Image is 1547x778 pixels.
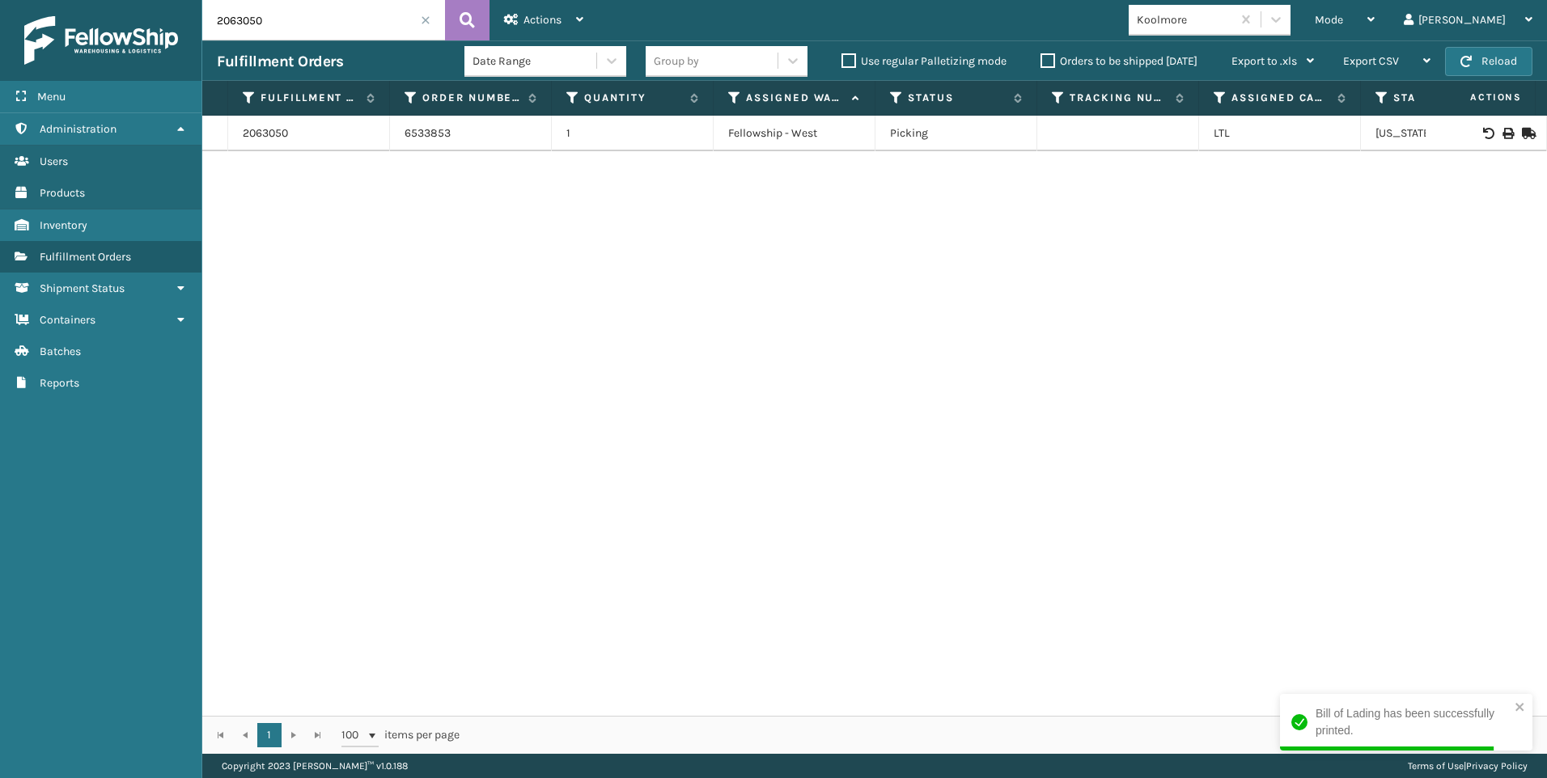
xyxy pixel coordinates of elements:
[1070,91,1168,105] label: Tracking Number
[40,154,68,168] span: Users
[841,54,1007,68] label: Use regular Palletizing mode
[40,313,95,327] span: Containers
[1483,128,1493,139] i: Void BOL
[1231,54,1297,68] span: Export to .xls
[1137,11,1233,28] div: Koolmore
[482,727,1529,743] div: 1 - 1 of 1 items
[1515,700,1526,716] button: close
[1393,91,1491,105] label: State
[1231,91,1329,105] label: Assigned Carrier Service
[875,116,1037,151] td: Picking
[37,90,66,104] span: Menu
[40,218,87,232] span: Inventory
[1343,54,1399,68] span: Export CSV
[1316,705,1510,739] div: Bill of Lading has been successfully printed.
[261,91,358,105] label: Fulfillment Order Id
[1419,84,1532,111] span: Actions
[714,116,875,151] td: Fellowship - West
[473,53,598,70] div: Date Range
[40,376,79,390] span: Reports
[217,52,343,71] h3: Fulfillment Orders
[40,186,85,200] span: Products
[341,727,366,743] span: 100
[40,250,131,264] span: Fulfillment Orders
[1361,116,1523,151] td: [US_STATE]
[24,16,178,65] img: logo
[552,116,714,151] td: 1
[1315,13,1343,27] span: Mode
[422,91,520,105] label: Order Number
[40,281,125,295] span: Shipment Status
[654,53,699,70] div: Group by
[908,91,1006,105] label: Status
[243,125,288,142] a: 2063050
[40,122,117,136] span: Administration
[1502,128,1512,139] i: Print BOL
[222,754,408,778] p: Copyright 2023 [PERSON_NAME]™ v 1.0.188
[257,723,282,747] a: 1
[1199,116,1361,151] td: LTL
[390,116,552,151] td: 6533853
[40,345,81,358] span: Batches
[1522,128,1532,139] i: Mark as Shipped
[1445,47,1532,76] button: Reload
[584,91,682,105] label: Quantity
[523,13,562,27] span: Actions
[746,91,844,105] label: Assigned Warehouse
[1041,54,1197,68] label: Orders to be shipped [DATE]
[341,723,460,747] span: items per page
